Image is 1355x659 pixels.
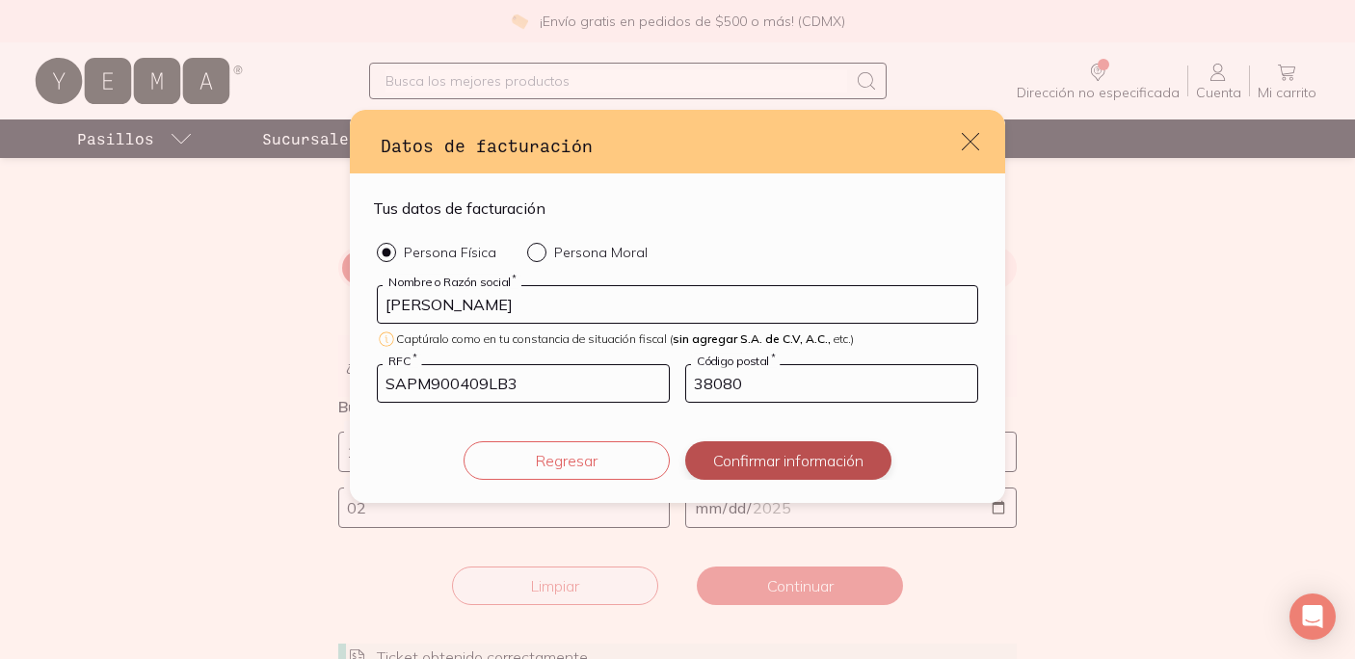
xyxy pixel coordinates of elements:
[691,354,780,368] label: Código postal
[381,133,959,158] h3: Datos de facturación
[673,331,831,346] span: sin agregar S.A. de C.V, A.C.,
[383,275,521,289] label: Nombre o Razón social
[685,441,891,480] button: Confirmar información
[1289,593,1336,640] div: Open Intercom Messenger
[383,354,422,368] label: RFC
[373,197,545,220] h4: Tus datos de facturación
[396,331,854,346] span: Captúralo como en tu constancia de situación fiscal ( etc.)
[350,110,1005,503] div: default
[404,244,496,261] p: Persona Física
[554,244,648,261] p: Persona Moral
[464,441,670,480] button: Regresar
